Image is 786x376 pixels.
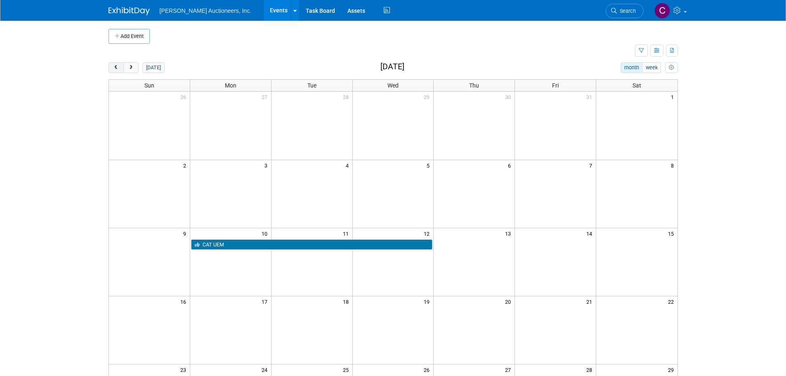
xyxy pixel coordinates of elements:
span: 3 [264,160,271,170]
a: CAT UEM [191,239,433,250]
button: prev [109,62,124,73]
button: Add Event [109,29,150,44]
span: 14 [585,228,596,239]
span: Tue [307,82,316,89]
span: 28 [342,92,352,102]
span: 26 [179,92,190,102]
span: Fri [552,82,559,89]
h2: [DATE] [380,62,404,71]
span: 16 [179,296,190,307]
span: 20 [504,296,515,307]
span: 6 [507,160,515,170]
span: Thu [469,82,479,89]
span: 11 [342,228,352,239]
button: myCustomButton [665,62,677,73]
span: Sun [144,82,154,89]
span: 21 [585,296,596,307]
span: 17 [261,296,271,307]
span: 9 [182,228,190,239]
img: ExhibitDay [109,7,150,15]
span: 8 [670,160,677,170]
button: [DATE] [142,62,164,73]
span: Wed [387,82,399,89]
span: 12 [423,228,433,239]
span: Search [617,8,636,14]
span: 10 [261,228,271,239]
span: 29 [423,92,433,102]
span: 13 [504,228,515,239]
span: 26 [423,364,433,375]
i: Personalize Calendar [669,65,674,71]
span: 22 [667,296,677,307]
span: 24 [261,364,271,375]
span: 27 [504,364,515,375]
a: Search [606,4,644,18]
span: 23 [179,364,190,375]
span: 1 [670,92,677,102]
span: 4 [345,160,352,170]
span: 15 [667,228,677,239]
button: week [642,62,661,73]
button: month [621,62,642,73]
span: 5 [426,160,433,170]
span: 19 [423,296,433,307]
span: 31 [585,92,596,102]
span: [PERSON_NAME] Auctioneers, Inc. [160,7,252,14]
button: next [123,62,139,73]
span: 28 [585,364,596,375]
span: Mon [225,82,236,89]
span: 29 [667,364,677,375]
span: 27 [261,92,271,102]
span: 25 [342,364,352,375]
span: 18 [342,296,352,307]
span: 30 [504,92,515,102]
span: 2 [182,160,190,170]
span: Sat [633,82,641,89]
span: 7 [588,160,596,170]
img: Cyndi Wade [654,3,670,19]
